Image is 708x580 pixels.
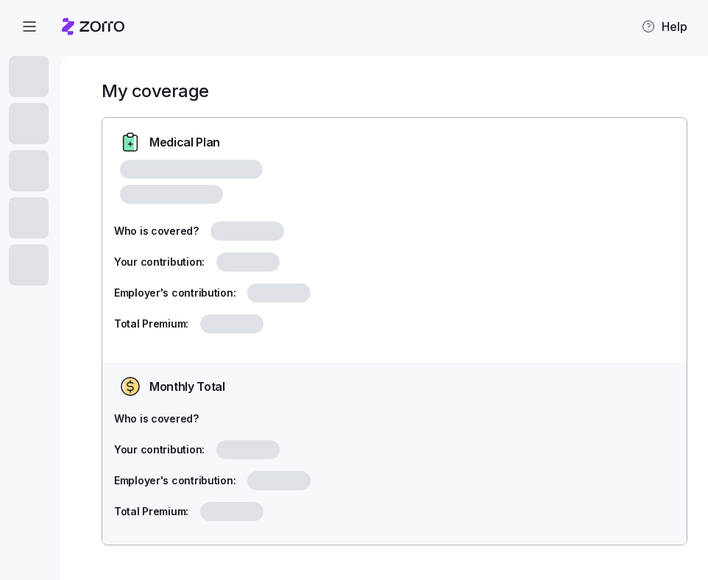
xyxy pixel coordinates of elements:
[114,473,236,488] span: Employer's contribution:
[114,286,236,300] span: Employer's contribution:
[629,12,699,41] button: Help
[114,255,205,269] span: Your contribution:
[102,79,209,102] h1: My coverage
[114,411,199,426] span: Who is covered?
[114,504,188,519] span: Total Premium:
[114,442,205,457] span: Your contribution:
[149,378,225,396] span: Monthly Total
[114,224,199,238] span: Who is covered?
[641,18,687,35] span: Help
[149,133,220,152] span: Medical Plan
[114,316,188,331] span: Total Premium:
